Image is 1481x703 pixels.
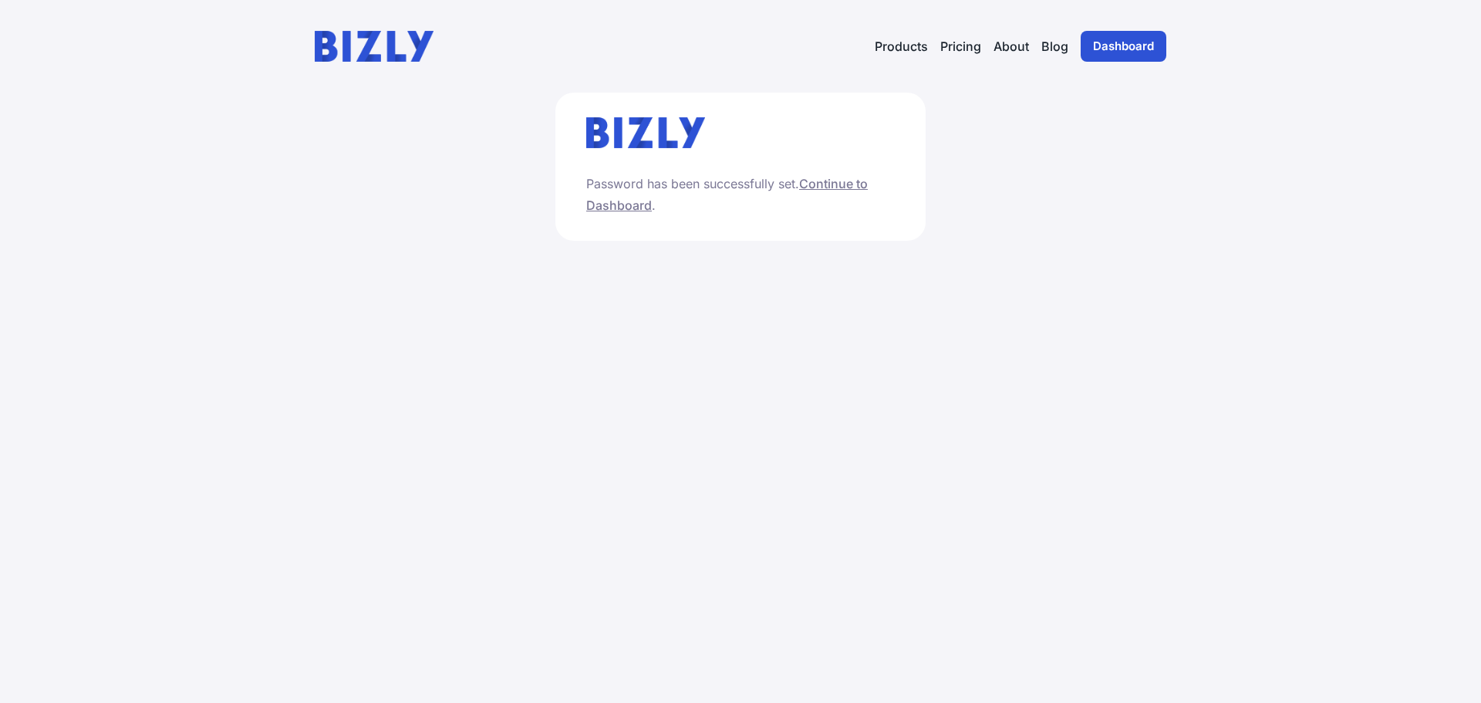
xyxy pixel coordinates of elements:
a: Blog [1041,37,1068,56]
a: Pricing [940,37,981,56]
img: bizly_logo.svg [586,117,705,148]
a: About [994,37,1029,56]
a: Dashboard [1081,31,1166,62]
p: Password has been successfully set. . [586,173,895,216]
button: Products [875,37,928,56]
